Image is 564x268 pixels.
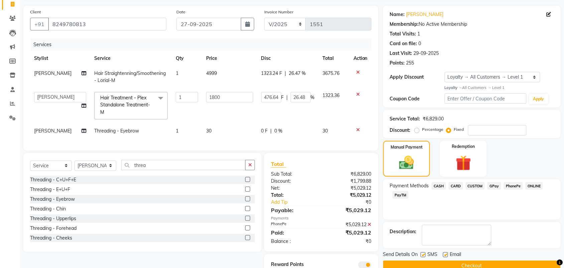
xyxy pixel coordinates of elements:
span: 26.47 % [289,70,306,77]
span: GPay [487,182,501,190]
span: ONLINE [526,182,543,190]
label: Redemption [452,144,475,150]
div: Discount: [266,178,321,185]
th: Total [319,51,349,66]
div: Threading - Chin [30,205,66,212]
th: Action [349,51,372,66]
label: Fixed [454,126,464,132]
div: Threading - Cheeks [30,235,72,242]
div: No Active Membership [390,21,554,28]
div: ₹0 [321,238,377,245]
a: Add Tip [266,199,330,206]
span: 1323.36 [323,92,340,98]
div: ₹6,829.00 [321,171,377,178]
div: 255 [406,60,414,67]
th: Qty [172,51,202,66]
div: Paid: [266,229,321,237]
img: _cash.svg [395,154,419,171]
div: Card on file: [390,40,417,47]
div: Discount: [390,127,411,134]
span: Hair Straightenning/Smoothening - Lorial-M [94,70,166,83]
span: CASH [432,182,446,190]
div: Total: [266,192,321,199]
div: Services [31,38,377,51]
span: 4999 [206,70,217,76]
div: Membership: [390,21,419,28]
div: PhonePe [266,221,321,228]
span: 0 % [275,127,283,135]
span: 30 [323,128,328,134]
th: Stylist [30,51,90,66]
div: Threading - C+U+F+E [30,176,76,183]
button: Apply [529,94,548,104]
div: 0 [419,40,421,47]
span: Total [271,161,286,168]
div: Threading - E+U+F [30,186,70,193]
div: 1 [418,30,420,37]
div: Points: [390,60,405,67]
label: Date [176,9,185,15]
span: | [285,70,286,77]
div: Payments [271,215,372,221]
div: Balance : [266,238,321,245]
th: Price [202,51,257,66]
div: Net: [266,185,321,192]
span: Send Details On [383,251,418,259]
div: Service Total: [390,115,420,122]
a: x [104,109,107,115]
th: Disc [257,51,319,66]
span: PayTM [393,191,409,199]
span: CUSTOM [466,182,485,190]
div: All Customers → Level 1 [445,85,554,91]
span: 3675.76 [323,70,340,76]
span: 1 [176,128,178,134]
div: Payable: [266,206,321,214]
div: 29-09-2025 [414,50,439,57]
span: Hair Treatment - Plex Standalone Treatment-M [100,95,150,115]
span: Email [450,251,461,259]
div: ₹5,029.12 [321,185,377,192]
div: ₹0 [330,199,377,206]
label: Client [30,9,41,15]
div: Coupon Code [390,95,445,102]
div: Threading - Forehead [30,225,77,232]
span: SMS [428,251,438,259]
span: 1 [176,70,178,76]
div: ₹1,799.88 [321,178,377,185]
div: Total Visits: [390,30,416,37]
div: Sub Total: [266,171,321,178]
input: Search by Name/Mobile/Email/Code [48,18,166,30]
div: ₹5,029.12 [321,221,377,228]
span: F [281,94,284,101]
label: Manual Payment [391,144,423,150]
strong: Loyalty → [445,85,462,90]
div: Last Visit: [390,50,412,57]
span: Threading - Eyebrow [94,128,139,134]
div: Threading - Upperlips [30,215,76,222]
input: Search or Scan [121,160,246,170]
span: | [271,127,272,135]
span: 1323.24 F [261,70,282,77]
span: % [311,94,315,101]
div: Apply Discount [390,74,445,81]
div: Threading - Eyebrow [30,196,75,203]
div: ₹6,829.00 [423,115,444,122]
button: +91 [30,18,49,30]
span: CARD [449,182,463,190]
span: | [287,94,288,101]
span: [PERSON_NAME] [34,70,72,76]
label: Invoice Number [264,9,293,15]
span: 30 [206,128,211,134]
div: ₹5,029.12 [321,192,377,199]
th: Service [90,51,172,66]
span: Payment Methods [390,182,429,189]
input: Enter Offer / Coupon Code [445,93,527,104]
img: _gift.svg [451,154,476,173]
div: Description: [390,228,417,235]
span: PhonePe [504,182,523,190]
span: [PERSON_NAME] [34,128,72,134]
div: ₹5,029.12 [321,206,377,214]
span: 0 F [261,127,268,135]
div: ₹5,029.12 [321,229,377,237]
label: Percentage [422,126,444,132]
